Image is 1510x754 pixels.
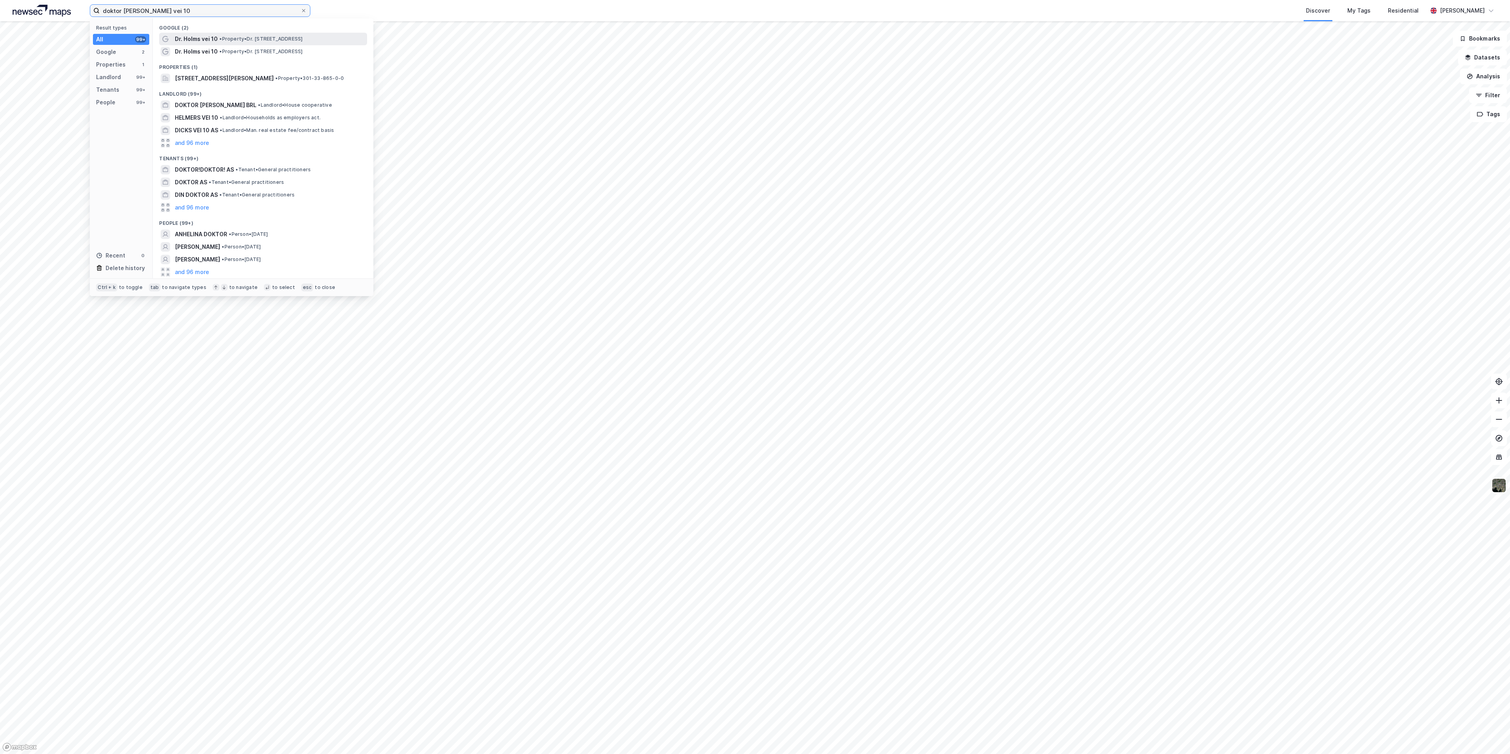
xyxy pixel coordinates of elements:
span: Dr. Holms vei 10 [175,34,218,44]
div: to navigate types [162,284,206,291]
span: Landlord • Households as employers act. [220,115,321,121]
button: Filter [1469,87,1507,103]
span: • [222,244,224,250]
span: Tenant • General practitioners [236,167,311,173]
div: [PERSON_NAME] [1440,6,1485,15]
button: and 96 more [175,267,209,277]
div: Discover [1306,6,1330,15]
button: and 96 more [175,138,209,148]
div: Delete history [106,263,145,273]
div: People [96,98,115,107]
div: to select [272,284,295,291]
a: Mapbox homepage [2,743,37,752]
div: esc [301,283,314,291]
span: • [236,167,238,172]
span: Tenant • General practitioners [209,179,284,185]
div: Properties (1) [153,58,373,72]
button: Bookmarks [1453,31,1507,46]
div: Tenants (99+) [153,149,373,163]
span: • [220,127,222,133]
span: DOKTOR [PERSON_NAME] BRL [175,100,256,110]
div: All [96,35,103,44]
div: 99+ [135,74,146,80]
iframe: Chat Widget [1471,716,1510,754]
span: • [219,36,222,42]
span: • [219,48,222,54]
button: and 96 more [175,203,209,212]
span: Property • Dr. [STREET_ADDRESS] [219,48,302,55]
div: 2 [140,49,146,55]
span: ANHELINA DOKTOR [175,230,227,239]
div: My Tags [1347,6,1371,15]
div: Recent [96,251,125,260]
span: Property • Dr. [STREET_ADDRESS] [219,36,302,42]
span: Landlord • House cooperative [258,102,332,108]
span: • [229,231,231,237]
div: People (99+) [153,214,373,228]
div: 99+ [135,87,146,93]
span: DOKTOR AS [175,178,207,187]
div: Landlord [96,72,121,82]
div: Landlord (99+) [153,85,373,99]
button: Datasets [1458,50,1507,65]
div: 99+ [135,99,146,106]
img: logo.a4113a55bc3d86da70a041830d287a7e.svg [13,5,71,17]
div: to navigate [229,284,258,291]
span: Dr. Holms vei 10 [175,47,218,56]
div: 1 [140,61,146,68]
span: DICKS VEI 10 AS [175,126,218,135]
img: 9k= [1491,478,1506,493]
div: tab [149,283,161,291]
div: 0 [140,252,146,259]
span: Property • 301-33-865-0-0 [275,75,344,82]
span: • [220,115,222,120]
span: • [219,192,222,198]
span: DIN DOKTOR AS [175,190,218,200]
div: Properties [96,60,126,69]
div: Ctrl + k [96,283,117,291]
span: • [275,75,278,81]
span: • [258,102,260,108]
div: Google [96,47,116,57]
div: Google (2) [153,19,373,33]
span: [STREET_ADDRESS][PERSON_NAME] [175,74,274,83]
div: to close [315,284,335,291]
span: Person • [DATE] [222,256,261,263]
span: • [222,256,224,262]
button: Analysis [1460,69,1507,84]
span: • [209,179,211,185]
button: Tags [1470,106,1507,122]
div: to toggle [119,284,143,291]
span: Tenant • General practitioners [219,192,295,198]
span: HELMERS VEI 10 [175,113,218,122]
input: Search by address, cadastre, landlords, tenants or people [100,5,301,17]
span: [PERSON_NAME] [175,255,220,264]
span: Person • [DATE] [222,244,261,250]
span: DOKTOR!DOKTOR! AS [175,165,234,174]
span: Landlord • Man. real estate fee/contract basis [220,127,334,133]
span: Person • [DATE] [229,231,268,237]
div: 99+ [135,36,146,43]
div: Residential [1388,6,1419,15]
span: [PERSON_NAME] [175,242,220,252]
div: Tenants [96,85,119,94]
div: Result types [96,25,149,31]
